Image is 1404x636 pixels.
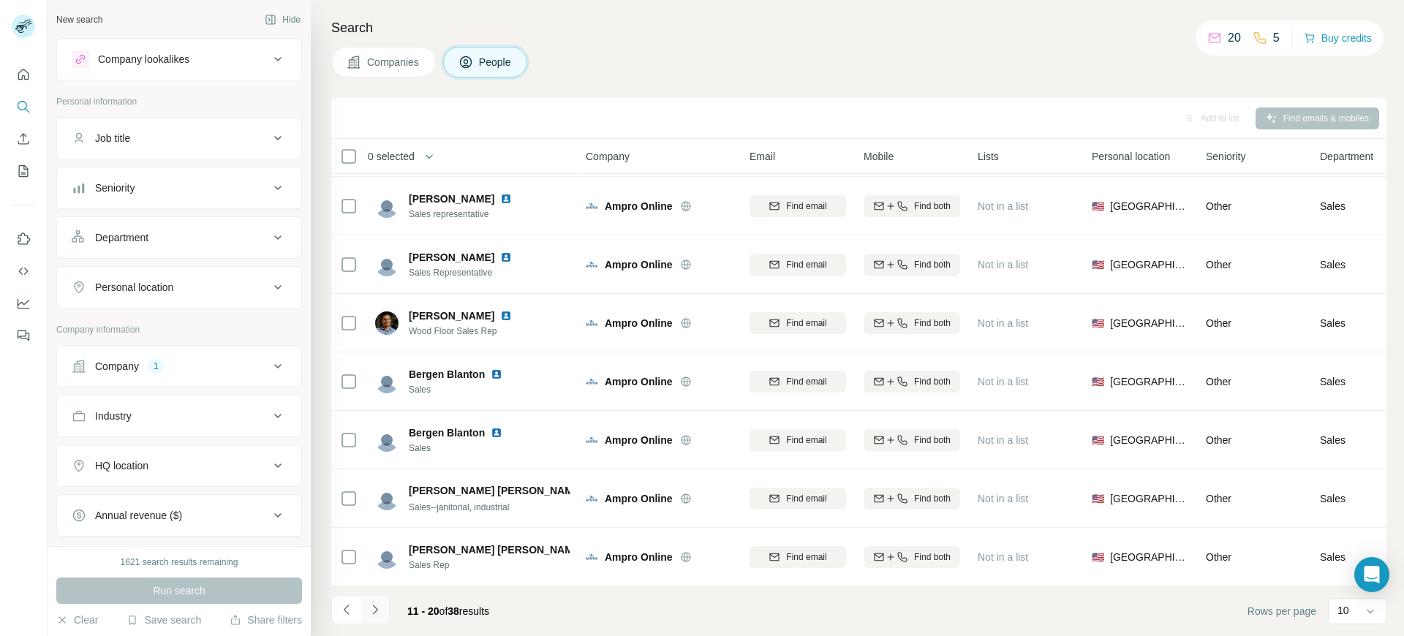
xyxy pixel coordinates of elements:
div: Open Intercom Messenger [1354,557,1389,592]
span: Sales Rep [409,559,570,572]
span: Company [586,149,630,164]
span: Find both [914,550,951,564]
img: Avatar [375,545,399,569]
span: 🇺🇸 [1092,433,1104,447]
span: Find email [786,434,826,447]
div: Department [95,230,148,245]
button: Buy credits [1304,28,1372,48]
img: Avatar [375,428,399,452]
span: Wood Floor Sales Rep [409,325,529,338]
button: Find both [864,488,960,510]
span: Department [1320,149,1373,164]
span: 🇺🇸 [1092,550,1104,564]
button: My lists [12,158,35,184]
p: Company information [56,323,302,336]
span: Not in a list [978,434,1028,446]
span: of [439,605,448,617]
span: Ampro Online [605,491,673,506]
span: Not in a list [978,493,1028,504]
span: Other [1206,551,1231,563]
p: 5 [1273,29,1280,47]
span: Ampro Online [605,199,673,213]
span: [GEOGRAPHIC_DATA] [1110,433,1188,447]
span: Sales [1320,316,1345,330]
span: 🇺🇸 [1092,491,1104,506]
button: HQ location [57,448,301,483]
span: Sales [1320,374,1345,389]
div: HQ location [95,458,148,473]
img: LinkedIn logo [500,193,512,205]
button: Dashboard [12,290,35,317]
span: Find both [914,375,951,388]
span: Other [1206,200,1231,212]
span: People [479,55,513,69]
span: Companies [367,55,420,69]
span: Find both [914,492,951,505]
div: New search [56,13,102,26]
img: LinkedIn logo [500,310,512,322]
div: Company lookalikes [98,52,189,67]
span: Ampro Online [605,433,673,447]
span: Bergen Blanton [409,425,485,440]
span: 🇺🇸 [1092,316,1104,330]
span: [PERSON_NAME] [409,250,494,265]
div: Personal location [95,280,173,295]
div: Seniority [95,181,135,195]
span: 🇺🇸 [1092,199,1104,213]
img: Logo of Ampro Online [586,376,597,387]
span: Other [1206,317,1231,329]
span: Not in a list [978,376,1028,387]
button: Quick start [12,61,35,88]
img: Logo of Ampro Online [586,317,597,329]
button: Find both [864,429,960,451]
span: Find email [786,317,826,330]
span: Find email [786,550,826,564]
button: Company lookalikes [57,42,301,77]
span: Not in a list [978,200,1028,212]
button: Find email [750,546,846,568]
button: Search [12,94,35,120]
button: Find email [750,429,846,451]
div: Job title [95,131,130,145]
p: Personal information [56,95,302,108]
span: Find both [914,200,951,213]
img: LinkedIn logo [491,368,502,380]
h4: Search [331,18,1386,38]
button: Find both [864,312,960,334]
button: Feedback [12,322,35,349]
span: Ampro Online [605,257,673,272]
button: Save search [127,613,201,627]
span: Lists [978,149,999,164]
span: Sales--janitorial, industrial [409,502,509,512]
span: [PERSON_NAME] [PERSON_NAME] [409,483,584,498]
span: 0 selected [368,149,415,164]
img: LinkedIn logo [500,251,512,263]
img: Logo of Ampro Online [586,551,597,563]
span: Sales [1320,491,1345,506]
span: Personal location [1092,149,1170,164]
span: 🇺🇸 [1092,257,1104,272]
img: Avatar [375,194,399,218]
span: [GEOGRAPHIC_DATA] [1110,199,1188,213]
span: Sales [1320,433,1345,447]
span: results [407,605,489,617]
span: [PERSON_NAME] [409,192,494,206]
span: Find both [914,258,951,271]
span: Find email [786,200,826,213]
button: Personal location [57,270,301,305]
button: Find email [750,371,846,393]
span: Not in a list [978,317,1028,329]
button: Navigate to previous page [331,595,361,624]
span: Ampro Online [605,374,673,389]
p: 10 [1337,603,1349,618]
span: Rows per page [1248,604,1316,618]
div: 1 [148,360,165,373]
button: Find both [864,546,960,568]
img: Logo of Ampro Online [586,434,597,446]
button: Find both [864,195,960,217]
span: [PERSON_NAME] [409,308,494,323]
span: [PERSON_NAME] [PERSON_NAME] [409,542,584,557]
img: Avatar [375,253,399,276]
span: Other [1206,259,1231,270]
span: Sales [409,383,520,396]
